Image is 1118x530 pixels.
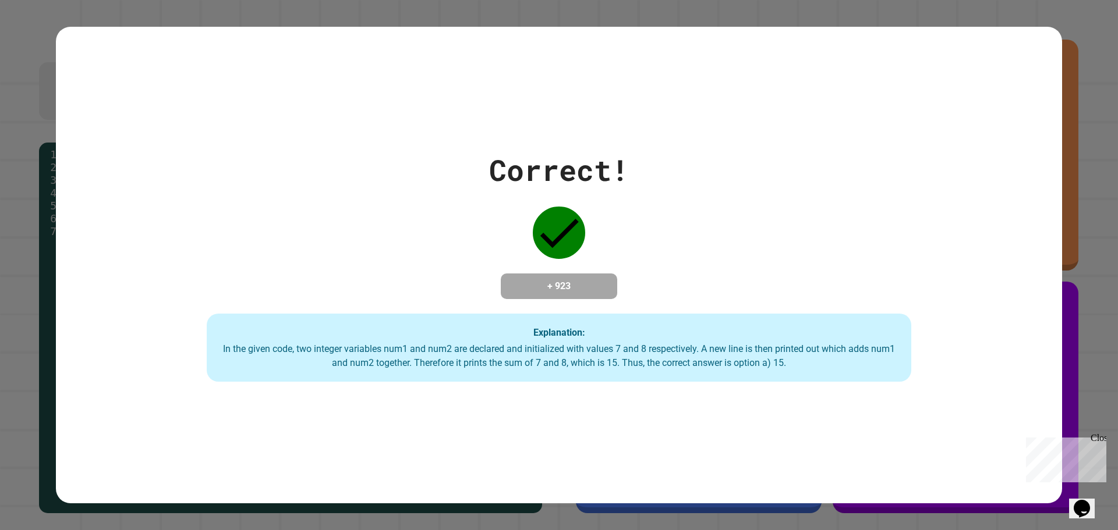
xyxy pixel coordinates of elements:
[5,5,80,74] div: Chat with us now!Close
[533,326,585,337] strong: Explanation:
[1069,483,1106,518] iframe: chat widget
[512,279,606,293] h4: + 923
[218,342,900,370] div: In the given code, two integer variables num1 and num2 are declared and initialized with values 7...
[1021,433,1106,482] iframe: chat widget
[489,148,629,192] div: Correct!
